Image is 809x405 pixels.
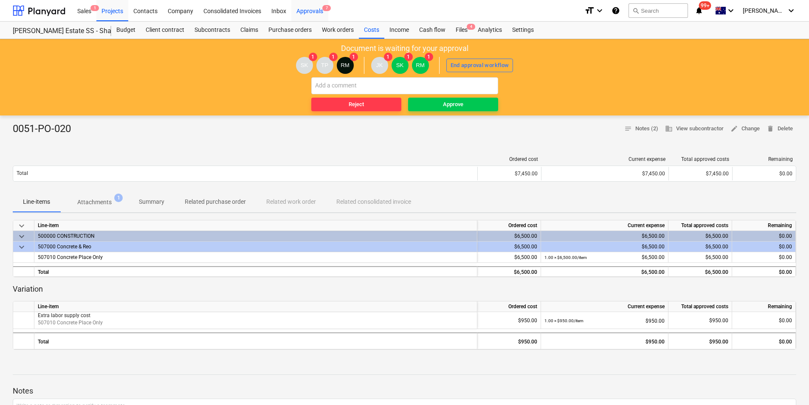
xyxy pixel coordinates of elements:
[767,125,774,132] span: delete
[414,22,451,39] div: Cash flow
[767,364,809,405] iframe: Chat Widget
[17,231,27,242] span: keyboard_arrow_down
[730,124,760,134] span: Change
[544,267,665,278] div: $6,500.00
[38,242,474,252] div: 507000 Concrete & Reo
[311,98,401,111] button: Reject
[111,22,141,39] a: Budget
[350,53,358,61] span: 1
[77,198,112,207] p: Attachments
[736,171,792,177] div: $0.00
[507,22,539,39] a: Settings
[467,24,475,30] span: 4
[13,386,796,396] p: Notes
[545,171,665,177] div: $7,450.00
[736,242,792,252] div: $0.00
[672,156,729,162] div: Total approved costs
[34,332,477,349] div: Total
[612,6,620,16] i: Knowledge base
[38,320,103,326] span: 507010 Concrete Place Only
[316,57,333,74] div: Tejas Pawar
[235,22,263,39] a: Claims
[114,194,123,202] span: 1
[544,252,665,263] div: $6,500.00
[376,62,383,68] span: JK
[384,22,414,39] a: Income
[481,267,537,278] div: $6,500.00
[624,124,658,134] span: Notes (2)
[544,231,665,242] div: $6,500.00
[34,220,477,231] div: Line-item
[38,254,103,260] span: 507010 Concrete Place Only
[672,231,728,242] div: $6,500.00
[743,7,785,14] span: [PERSON_NAME]
[473,22,507,39] a: Analytics
[392,57,409,74] div: Sean Keane
[341,62,350,68] span: RM
[408,98,498,111] button: Approve
[477,301,541,312] div: Ordered cost
[412,57,429,74] div: Rowan MacDonald
[786,6,796,16] i: keyboard_arrow_down
[481,312,537,329] div: $950.00
[425,53,433,61] span: 1
[736,312,792,329] div: $0.00
[672,333,728,350] div: $950.00
[672,242,728,252] div: $6,500.00
[322,5,331,11] span: 7
[584,6,595,16] i: format_size
[371,57,388,74] div: John Keane
[545,156,665,162] div: Current expense
[736,231,792,242] div: $0.00
[541,220,668,231] div: Current expense
[34,301,477,312] div: Line-item
[727,122,763,135] button: Change
[17,170,28,177] p: Total
[38,231,474,241] div: 500000 CONSTRUCTION
[544,255,587,260] small: 1.00 × $6,500.00 / item
[321,62,328,68] span: TP
[544,242,665,252] div: $6,500.00
[544,318,583,323] small: 1.00 × $950.00 / item
[544,312,665,329] div: $950.00
[416,62,425,68] span: RM
[23,197,50,206] p: Line-items
[13,284,796,294] p: Variation
[185,197,246,206] p: Related purchase order
[451,22,473,39] div: Files
[139,197,164,206] p: Summary
[672,267,728,278] div: $6,500.00
[763,122,796,135] button: Delete
[736,333,792,350] div: $0.00
[668,220,732,231] div: Total approved costs
[541,301,668,312] div: Current expense
[38,312,474,319] p: Extra labor supply cost
[595,6,605,16] i: keyboard_arrow_down
[443,100,463,110] div: Approve
[349,100,364,110] div: Reject
[624,125,632,132] span: notes
[13,122,78,136] div: 0051-PO-020
[359,22,384,39] a: Costs
[662,122,727,135] button: View subcontractor
[481,171,538,177] div: $7,450.00
[141,22,189,39] a: Client contract
[477,220,541,231] div: Ordered cost
[736,267,792,278] div: $0.00
[384,53,392,61] span: 1
[732,220,796,231] div: Remaining
[317,22,359,39] div: Work orders
[481,156,538,162] div: Ordered cost
[189,22,235,39] a: Subcontracts
[17,242,27,252] span: keyboard_arrow_down
[629,3,688,18] button: Search
[309,53,317,61] span: 1
[481,231,537,242] div: $6,500.00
